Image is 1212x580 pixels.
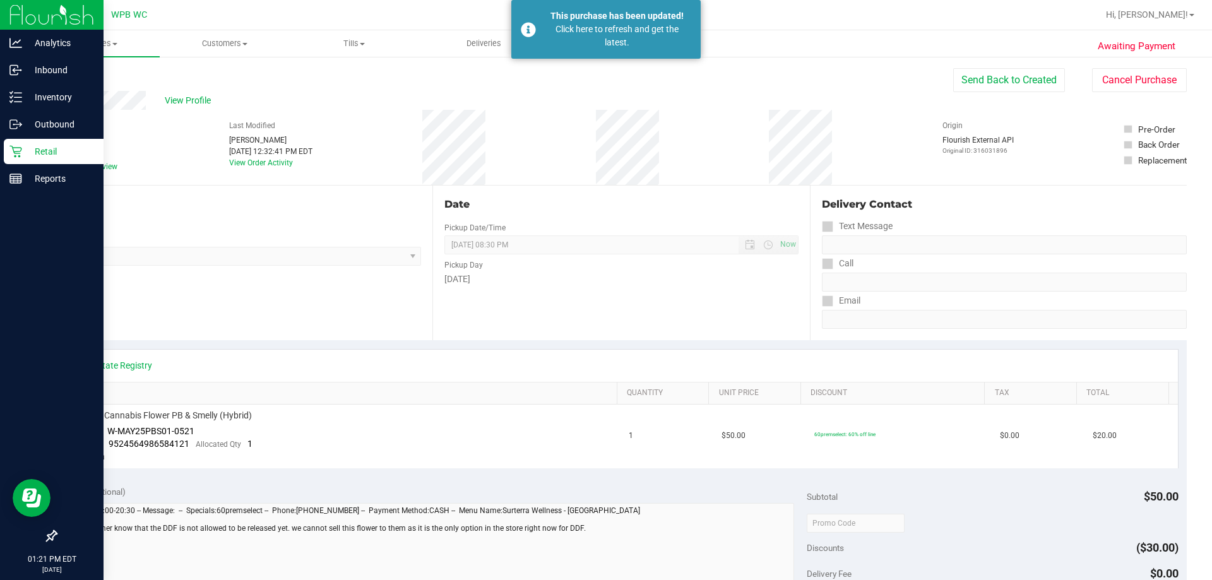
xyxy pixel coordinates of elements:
[807,569,852,579] span: Delivery Fee
[1144,490,1179,503] span: $50.00
[109,439,189,449] span: 9524564986584121
[9,172,22,185] inline-svg: Reports
[74,388,612,398] a: SKU
[807,536,844,559] span: Discounts
[9,37,22,49] inline-svg: Analytics
[1000,430,1019,442] span: $0.00
[449,38,518,49] span: Deliveries
[543,9,691,23] div: This purchase has been updated!
[1098,39,1175,54] span: Awaiting Payment
[1150,567,1179,580] span: $0.00
[942,146,1014,155] p: Original ID: 316031896
[1106,9,1188,20] span: Hi, [PERSON_NAME]!
[247,439,252,449] span: 1
[953,68,1065,92] button: Send Back to Created
[1092,68,1187,92] button: Cancel Purchase
[160,30,289,57] a: Customers
[22,62,98,78] p: Inbound
[822,217,893,235] label: Text Message
[1086,388,1163,398] a: Total
[1138,154,1187,167] div: Replacement
[111,9,147,20] span: WPB WC
[629,430,633,442] span: 1
[229,146,312,157] div: [DATE] 12:32:41 PM EDT
[822,273,1187,292] input: Format: (999) 999-9999
[229,158,293,167] a: View Order Activity
[627,388,704,398] a: Quantity
[22,35,98,50] p: Analytics
[822,292,860,310] label: Email
[811,388,980,398] a: Discount
[995,388,1072,398] a: Tax
[444,197,798,212] div: Date
[22,117,98,132] p: Outbound
[419,30,549,57] a: Deliveries
[22,90,98,105] p: Inventory
[444,222,506,234] label: Pickup Date/Time
[9,64,22,76] inline-svg: Inbound
[289,30,419,57] a: Tills
[22,171,98,186] p: Reports
[822,197,1187,212] div: Delivery Contact
[543,23,691,49] div: Click here to refresh and get the latest.
[13,479,50,517] iframe: Resource center
[6,565,98,574] p: [DATE]
[56,197,421,212] div: Location
[73,410,252,422] span: FT 3.5g Cannabis Flower PB & Smelly (Hybrid)
[107,426,194,436] span: W-MAY25PBS01-0521
[9,145,22,158] inline-svg: Retail
[807,514,905,533] input: Promo Code
[1138,123,1175,136] div: Pre-Order
[1093,430,1117,442] span: $20.00
[6,553,98,565] p: 01:21 PM EDT
[160,38,288,49] span: Customers
[719,388,796,398] a: Unit Price
[807,492,838,502] span: Subtotal
[444,259,483,271] label: Pickup Day
[822,235,1187,254] input: Format: (999) 999-9999
[814,431,876,437] span: 60premselect: 60% off line
[76,359,152,372] a: View State Registry
[22,144,98,159] p: Retail
[1138,138,1180,151] div: Back Order
[444,273,798,286] div: [DATE]
[229,120,275,131] label: Last Modified
[942,134,1014,155] div: Flourish External API
[9,118,22,131] inline-svg: Outbound
[1136,541,1179,554] span: ($30.00)
[165,94,215,107] span: View Profile
[942,120,963,131] label: Origin
[196,440,241,449] span: Allocated Qty
[722,430,746,442] span: $50.00
[9,91,22,104] inline-svg: Inventory
[229,134,312,146] div: [PERSON_NAME]
[822,254,853,273] label: Call
[290,38,418,49] span: Tills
